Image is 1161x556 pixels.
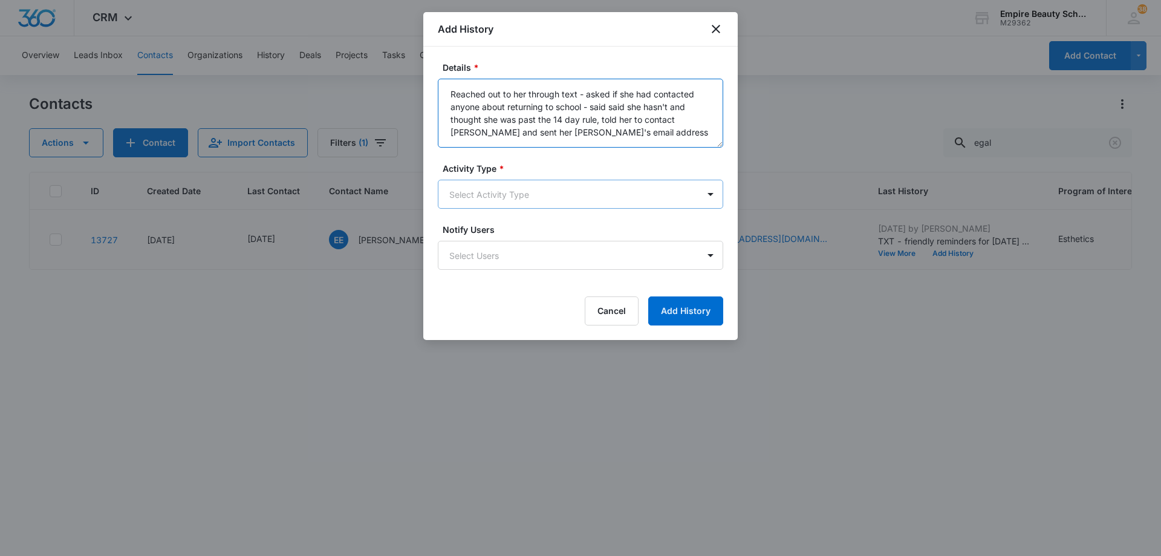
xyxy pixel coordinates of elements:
h1: Add History [438,22,493,36]
button: close [709,22,723,36]
button: Cancel [585,296,639,325]
label: Notify Users [443,223,728,236]
button: Add History [648,296,723,325]
textarea: Reached out to her through text - asked if she had contacted anyone about returning to school - s... [438,79,723,148]
label: Activity Type [443,162,728,175]
label: Details [443,61,728,74]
